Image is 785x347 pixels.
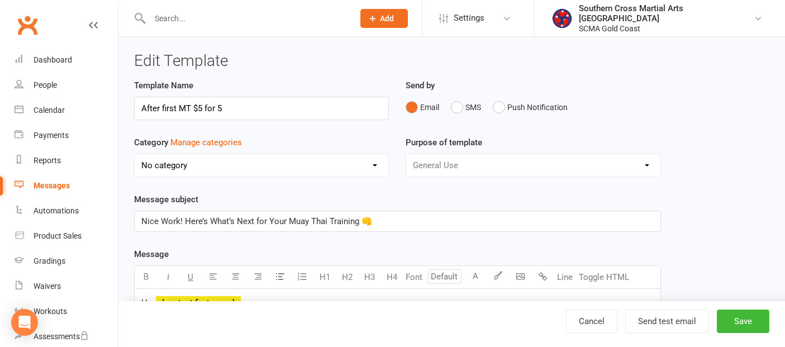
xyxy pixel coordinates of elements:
[141,216,372,226] span: Nice Work! Here’s What’s Next for Your Muay Thai Training 👊
[15,98,118,123] a: Calendar
[15,148,118,173] a: Reports
[406,97,439,118] button: Email
[15,173,118,198] a: Messages
[451,97,481,118] button: SMS
[15,47,118,73] a: Dashboard
[380,266,403,288] button: H4
[15,299,118,324] a: Workouts
[134,79,193,92] label: Template Name
[179,266,202,288] button: U
[34,256,65,265] div: Gradings
[579,3,754,23] div: Southern Cross Martial Arts [GEOGRAPHIC_DATA]
[146,11,346,26] input: Search...
[188,272,193,282] span: U
[34,282,61,291] div: Waivers
[406,136,482,149] label: Purpose of template
[313,266,336,288] button: H1
[34,307,67,316] div: Workouts
[551,7,573,30] img: thumb_image1620786302.png
[34,206,79,215] div: Automations
[358,266,380,288] button: H3
[15,198,118,224] a: Automations
[134,53,769,70] h3: Edit Template
[34,80,57,89] div: People
[141,298,156,308] span: Hey
[134,248,169,261] label: Message
[34,181,70,190] div: Messages
[15,73,118,98] a: People
[493,97,568,118] button: Push Notification
[380,14,394,23] span: Add
[360,9,408,28] button: Add
[34,131,69,140] div: Payments
[15,249,118,274] a: Gradings
[34,231,82,240] div: Product Sales
[576,266,632,288] button: Toggle HTML
[170,136,242,149] button: Category
[15,224,118,249] a: Product Sales
[134,193,198,206] label: Message subject
[566,310,617,333] a: Cancel
[34,106,65,115] div: Calendar
[625,310,709,333] button: Send test email
[464,266,487,288] button: A
[11,309,38,336] div: Open Intercom Messenger
[454,6,484,31] span: Settings
[134,136,242,149] label: Category
[13,11,41,39] a: Clubworx
[717,310,769,333] button: Save
[406,79,435,92] label: Send by
[403,266,425,288] button: Font
[15,123,118,148] a: Payments
[336,266,358,288] button: H2
[34,55,72,64] div: Dashboard
[579,23,754,34] div: SCMA Gold Coast
[34,156,61,165] div: Reports
[554,266,576,288] button: Line
[34,332,89,341] div: Assessments
[428,269,462,284] input: Default
[15,274,118,299] a: Waivers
